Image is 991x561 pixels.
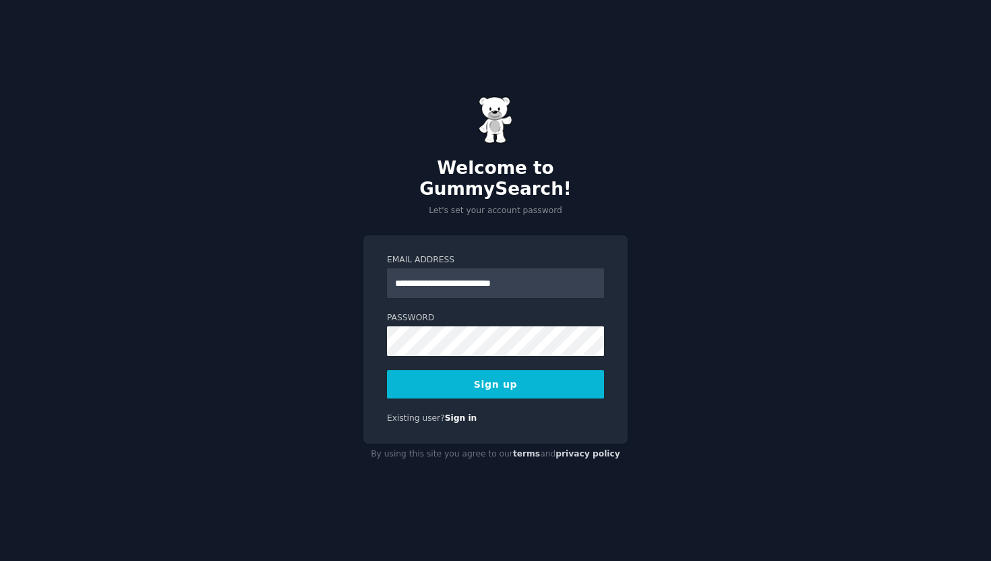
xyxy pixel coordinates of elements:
h2: Welcome to GummySearch! [363,158,628,200]
label: Password [387,312,604,324]
a: Sign in [445,413,477,423]
div: By using this site you agree to our and [363,444,628,465]
a: terms [513,449,540,459]
label: Email Address [387,254,604,266]
span: Existing user? [387,413,445,423]
a: privacy policy [555,449,620,459]
p: Let's set your account password [363,205,628,217]
img: Gummy Bear [479,96,512,144]
button: Sign up [387,370,604,398]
